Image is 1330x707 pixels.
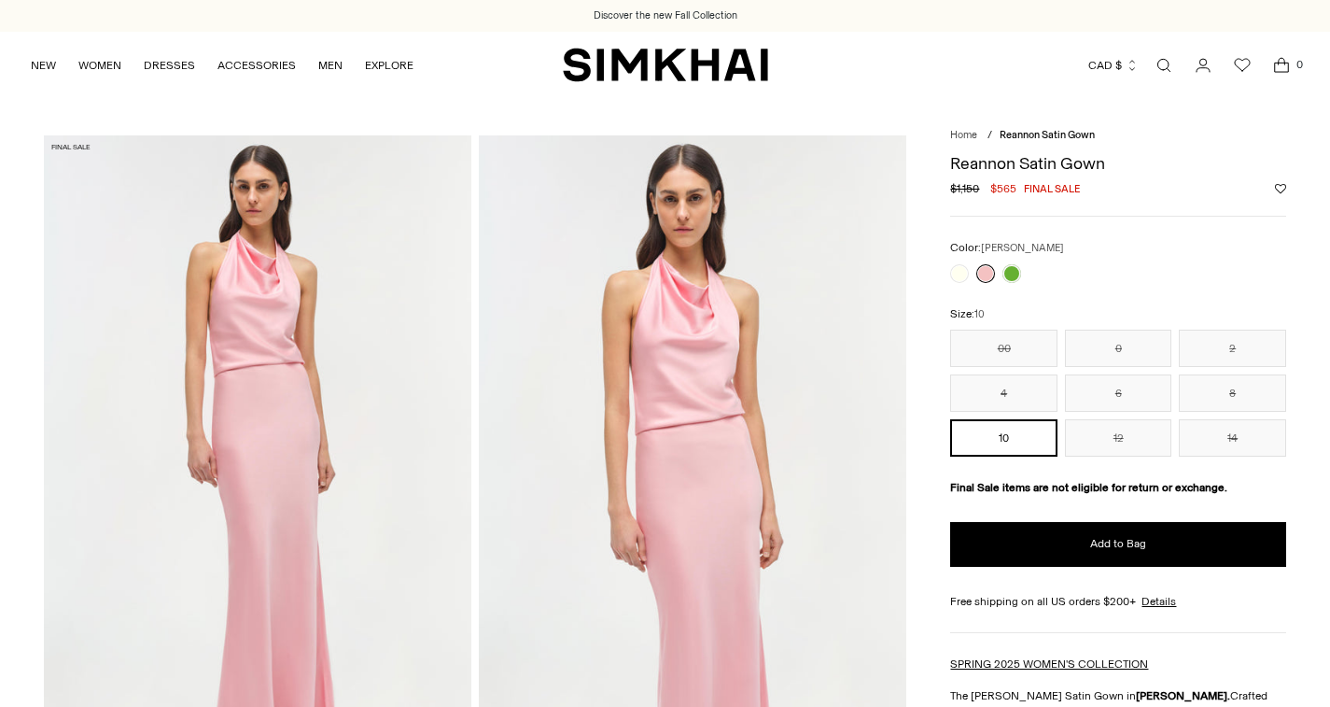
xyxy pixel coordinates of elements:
[950,128,1286,144] nav: breadcrumbs
[1179,375,1286,412] button: 8
[1065,375,1172,412] button: 6
[950,180,979,197] s: $1,150
[950,375,1057,412] button: 4
[950,239,1064,257] label: Color:
[1090,536,1146,552] span: Add to Bag
[1065,419,1172,457] button: 12
[1291,56,1308,73] span: 0
[950,305,985,323] label: Size:
[78,45,121,86] a: WOMEN
[950,155,1286,172] h1: Reannon Satin Gown
[974,308,985,320] span: 10
[950,330,1057,367] button: 00
[990,180,1016,197] span: $565
[950,593,1286,610] div: Free shipping on all US orders $200+
[981,242,1064,254] span: [PERSON_NAME]
[950,658,1148,671] a: SPRING 2025 WOMEN'S COLLECTION
[950,481,1227,494] strong: Final Sale items are not eligible for return or exchange.
[1065,330,1172,367] button: 0
[950,522,1286,567] button: Add to Bag
[950,419,1057,457] button: 10
[594,8,737,23] a: Discover the new Fall Collection
[1000,129,1095,141] span: Reannon Satin Gown
[1088,45,1139,86] button: CAD $
[1145,47,1183,84] a: Open search modal
[1179,419,1286,457] button: 14
[144,45,195,86] a: DRESSES
[950,129,977,141] a: Home
[987,128,992,144] div: /
[1136,689,1230,702] strong: [PERSON_NAME].
[217,45,296,86] a: ACCESSORIES
[1263,47,1300,84] a: Open cart modal
[563,47,768,83] a: SIMKHAI
[365,45,413,86] a: EXPLORE
[318,45,343,86] a: MEN
[1179,330,1286,367] button: 2
[1184,47,1222,84] a: Go to the account page
[1224,47,1261,84] a: Wishlist
[1141,593,1176,610] a: Details
[31,45,56,86] a: NEW
[1275,183,1286,194] button: Add to Wishlist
